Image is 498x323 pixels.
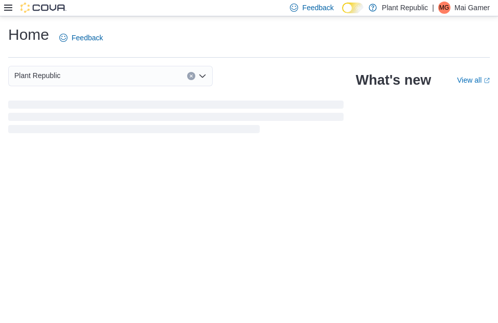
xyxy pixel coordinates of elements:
[198,72,207,80] button: Open list of options
[455,2,490,14] p: Mai Gamer
[356,72,431,88] h2: What's new
[8,24,49,45] h1: Home
[187,72,195,80] button: Clear input
[342,3,364,13] input: Dark Mode
[484,78,490,84] svg: External link
[302,3,333,13] span: Feedback
[55,28,107,48] a: Feedback
[432,2,434,14] p: |
[457,76,490,84] a: View allExternal link
[20,3,66,13] img: Cova
[8,103,344,135] span: Loading
[438,2,450,14] div: Mai Gamer
[72,33,103,43] span: Feedback
[14,69,60,82] span: Plant Republic
[439,2,449,14] span: MG
[382,2,428,14] p: Plant Republic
